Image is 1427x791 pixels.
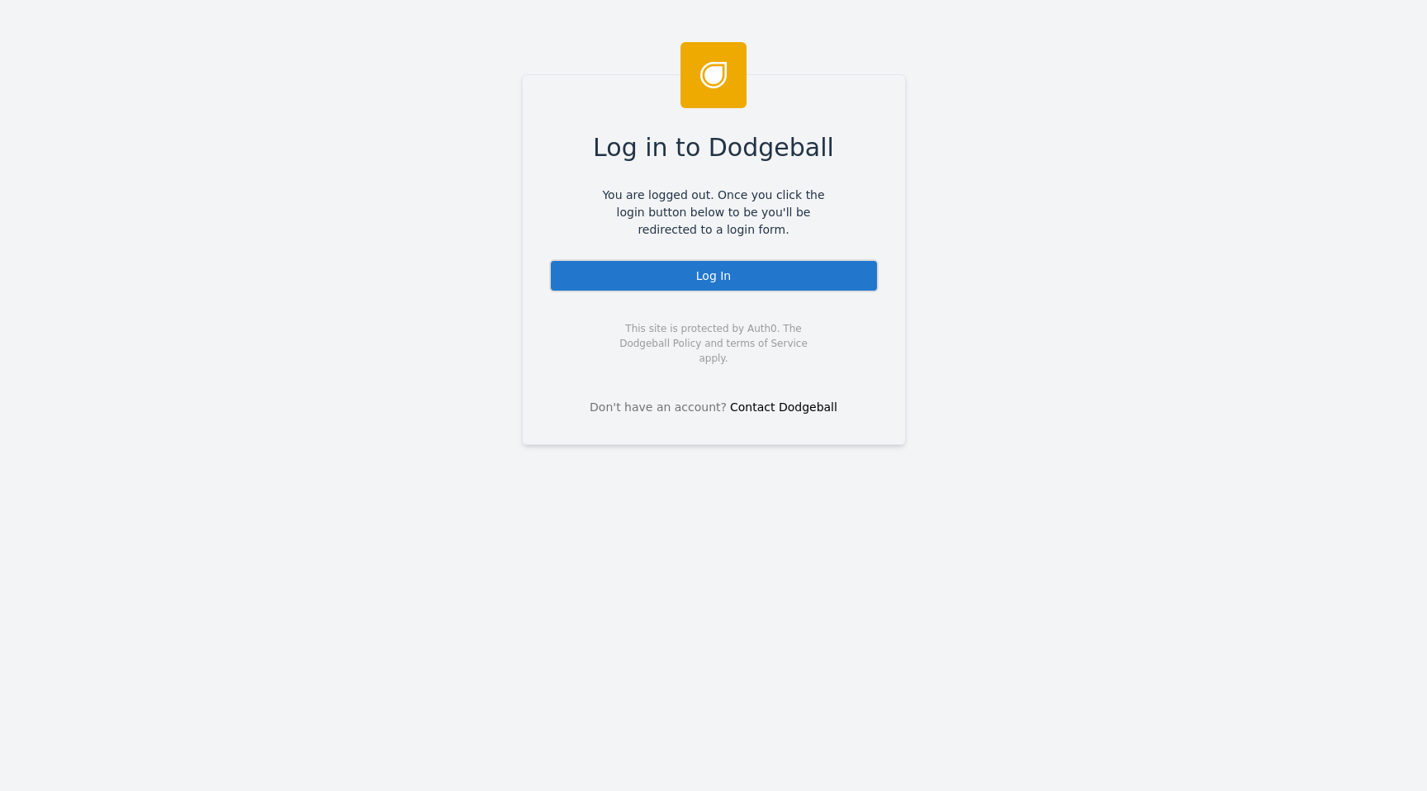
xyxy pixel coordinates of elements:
[590,187,837,239] span: You are logged out. Once you click the login button below to be you'll be redirected to a login f...
[730,400,837,414] a: Contact Dodgeball
[605,321,823,366] span: This site is protected by Auth0. The Dodgeball Policy and terms of Service apply.
[593,129,834,166] span: Log in to Dodgeball
[549,259,879,292] div: Log In
[590,399,727,416] span: Don't have an account?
